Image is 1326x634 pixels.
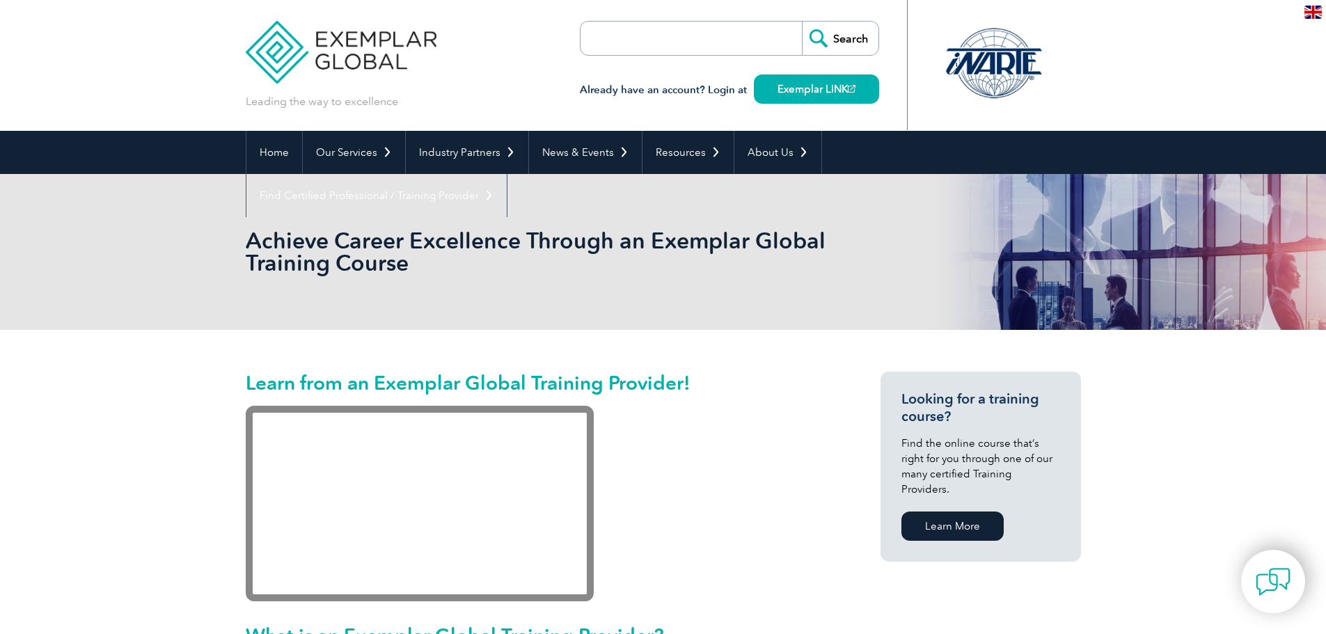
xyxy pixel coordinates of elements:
[901,390,1060,425] h3: Looking for a training course?
[246,174,507,217] a: Find Certified Professional / Training Provider
[901,436,1060,497] p: Find the online course that’s right for you through one of our many certified Training Providers.
[246,372,830,394] h2: Learn from an Exemplar Global Training Provider!
[246,131,302,174] a: Home
[246,94,398,109] p: Leading the way to excellence
[246,406,594,601] iframe: Recognized Training Provider Graduates: World of Opportunities
[1256,564,1291,599] img: contact-chat.png
[642,131,734,174] a: Resources
[580,81,879,99] h3: Already have an account? Login at
[1304,6,1322,19] img: en
[246,230,830,274] h2: Achieve Career Excellence Through an Exemplar Global Training Course
[901,512,1004,541] a: Learn More
[734,131,821,174] a: About Us
[802,22,878,55] input: Search
[406,131,528,174] a: Industry Partners
[848,85,855,93] img: open_square.png
[303,131,405,174] a: Our Services
[529,131,642,174] a: News & Events
[754,74,879,104] a: Exemplar LINK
